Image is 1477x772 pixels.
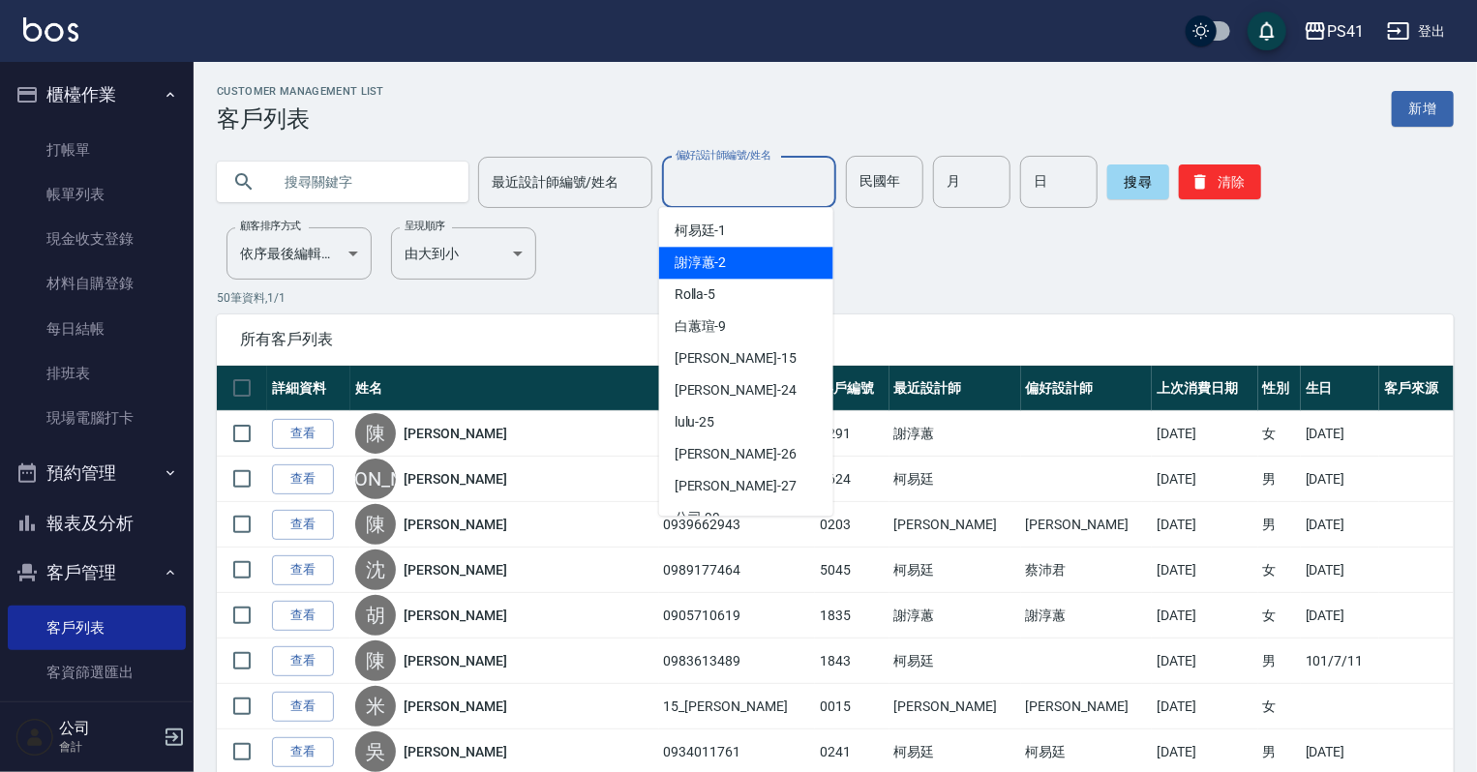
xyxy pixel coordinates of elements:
[355,595,396,636] div: 胡
[1301,457,1379,502] td: [DATE]
[8,128,186,172] a: 打帳單
[404,606,506,625] a: [PERSON_NAME]
[815,457,889,502] td: 1624
[59,719,158,738] h5: 公司
[1152,502,1257,548] td: [DATE]
[8,448,186,498] button: 預約管理
[1021,593,1153,638] td: 謝淳蕙
[675,444,797,464] span: [PERSON_NAME] -26
[675,284,716,305] span: Rolla -5
[272,555,334,585] a: 查看
[1301,366,1379,411] th: 生日
[240,330,1431,349] span: 所有客戶列表
[675,476,797,496] span: [PERSON_NAME] -27
[1301,502,1379,548] td: [DATE]
[1258,684,1301,729] td: 女
[1021,684,1153,729] td: [PERSON_NAME]
[8,307,186,351] a: 每日結帳
[15,718,54,757] img: Person
[1301,548,1379,593] td: [DATE]
[1152,684,1257,729] td: [DATE]
[8,396,186,440] a: 現場電腦打卡
[1021,366,1153,411] th: 偏好設計師
[889,457,1021,502] td: 柯易廷
[272,737,334,767] a: 查看
[8,650,186,695] a: 客資篩選匯出
[1301,411,1379,457] td: [DATE]
[1152,366,1257,411] th: 上次消費日期
[1107,164,1169,199] button: 搜尋
[675,412,715,432] span: lulu -25
[217,85,384,98] h2: Customer Management List
[659,502,815,548] td: 0939662943
[355,686,396,727] div: 米
[1379,366,1454,411] th: 客戶來源
[272,692,334,722] a: 查看
[1179,164,1261,199] button: 清除
[659,638,815,684] td: 0983613489
[271,156,453,208] input: 搜尋關鍵字
[889,366,1021,411] th: 最近設計師
[404,560,506,579] a: [PERSON_NAME]
[815,548,889,593] td: 5045
[1258,593,1301,638] td: 女
[8,351,186,396] a: 排班表
[1301,593,1379,638] td: [DATE]
[23,17,78,42] img: Logo
[240,219,301,233] label: 顧客排序方式
[889,548,1021,593] td: 柯易廷
[1021,502,1153,548] td: [PERSON_NAME]
[8,695,186,739] a: 卡券管理
[391,227,536,280] div: 由大到小
[815,593,889,638] td: 1835
[1258,638,1301,684] td: 男
[59,738,158,756] p: 會計
[1152,593,1257,638] td: [DATE]
[272,510,334,540] a: 查看
[1258,548,1301,593] td: 女
[1379,14,1454,49] button: 登出
[675,316,727,337] span: 白蕙瑄 -9
[267,366,350,411] th: 詳細資料
[355,459,396,499] div: [PERSON_NAME]
[272,601,334,631] a: 查看
[659,548,815,593] td: 0989177464
[675,252,727,273] span: 謝淳蕙 -2
[8,261,186,306] a: 材料自購登錄
[676,148,771,163] label: 偏好設計師編號/姓名
[1152,457,1257,502] td: [DATE]
[675,348,797,369] span: [PERSON_NAME] -15
[815,684,889,729] td: 0015
[675,508,721,528] span: 公司 -99
[889,684,1021,729] td: [PERSON_NAME]
[404,515,506,534] a: [PERSON_NAME]
[815,366,889,411] th: 客戶編號
[1258,366,1301,411] th: 性別
[355,731,396,772] div: 吳
[659,593,815,638] td: 0905710619
[272,646,334,676] a: 查看
[350,366,658,411] th: 姓名
[272,464,334,494] a: 查看
[889,411,1021,457] td: 謝淳蕙
[1258,502,1301,548] td: 男
[675,380,797,401] span: [PERSON_NAME] -24
[815,502,889,548] td: 0203
[1258,411,1301,457] td: 女
[1301,638,1379,684] td: 101/7/11
[217,289,1454,307] p: 50 筆資料, 1 / 1
[355,549,396,590] div: 沈
[889,638,1021,684] td: 柯易廷
[405,219,445,233] label: 呈現順序
[404,651,506,670] a: [PERSON_NAME]
[217,105,384,133] h3: 客戶列表
[675,221,727,241] span: 柯易廷 -1
[1152,411,1257,457] td: [DATE]
[1327,19,1364,44] div: PS41
[404,697,506,716] a: [PERSON_NAME]
[404,742,506,761] a: [PERSON_NAME]
[226,227,372,280] div: 依序最後編輯時間
[8,70,186,120] button: 櫃檯作業
[1021,548,1153,593] td: 蔡沛君
[8,498,186,549] button: 報表及分析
